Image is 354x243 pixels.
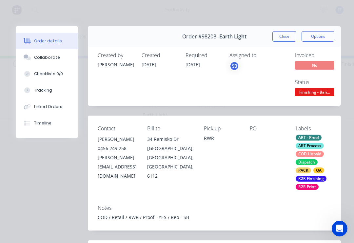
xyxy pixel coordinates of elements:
div: COD Unpaid [296,151,324,157]
div: Invoiced [295,52,344,58]
div: [PERSON_NAME] [98,61,134,68]
div: Dispatch [296,159,318,165]
div: Contact [98,125,137,132]
button: Close [272,31,296,42]
div: Notes [98,205,331,211]
button: Tracking [16,82,78,99]
div: RWR [204,135,239,142]
button: Checklists 0/0 [16,66,78,82]
div: 0456 249 258 [98,144,137,153]
div: ART - Proof [296,135,322,141]
div: Order details [34,38,62,44]
span: Earth Light [219,33,246,40]
div: Checklists 0/0 [34,71,63,77]
button: SB [229,61,239,71]
div: [PERSON_NAME][EMAIL_ADDRESS][DOMAIN_NAME] [98,153,137,181]
button: Order details [16,33,78,49]
div: Assigned to [229,52,295,58]
div: COD / Retail / RWR / Proof - YES / Rep - SB [98,214,331,221]
span: [DATE] [142,61,156,68]
button: Finishing - Ban... [295,88,334,98]
div: Pick up [204,125,239,132]
div: PACK [296,167,311,173]
div: R2R Finishing [296,176,326,182]
div: QA [313,167,324,173]
button: Linked Orders [16,99,78,115]
div: Created by [98,52,134,58]
div: PO [250,125,285,132]
button: Collaborate [16,49,78,66]
div: [GEOGRAPHIC_DATA], [GEOGRAPHIC_DATA], [GEOGRAPHIC_DATA], 6112 [147,144,193,181]
div: Bill to [147,125,193,132]
div: Linked Orders [34,104,62,110]
div: Timeline [34,120,51,126]
div: R2R Print [296,184,319,190]
div: Collaborate [34,55,60,60]
button: Timeline [16,115,78,131]
div: [PERSON_NAME] [98,135,137,144]
div: Tracking [34,87,52,93]
div: [PERSON_NAME]0456 249 258[PERSON_NAME][EMAIL_ADDRESS][DOMAIN_NAME] [98,135,137,181]
div: ART Process [296,143,324,149]
div: 34 Remisko Dr [147,135,193,144]
div: Created [142,52,178,58]
iframe: Intercom live chat [332,221,347,236]
span: Finishing - Ban... [295,88,334,96]
span: No [295,61,334,69]
div: Required [186,52,222,58]
button: Options [302,31,334,42]
div: Labels [296,125,331,132]
span: [DATE] [186,61,200,68]
span: Order #98208 - [182,33,219,40]
div: 34 Remisko Dr[GEOGRAPHIC_DATA], [GEOGRAPHIC_DATA], [GEOGRAPHIC_DATA], 6112 [147,135,193,181]
div: Status [295,79,344,85]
